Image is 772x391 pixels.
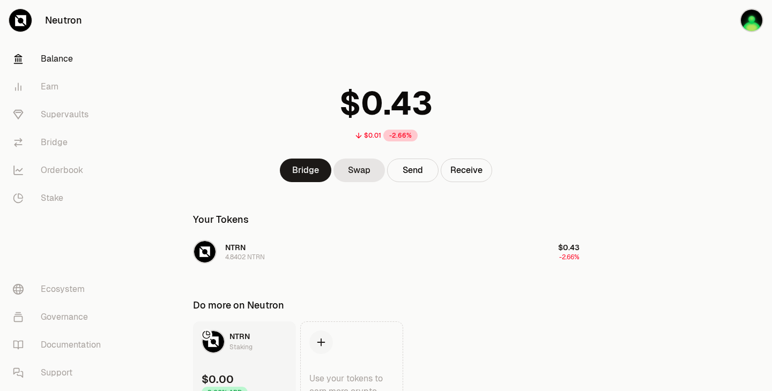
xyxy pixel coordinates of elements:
[4,303,116,331] a: Governance
[280,159,331,182] a: Bridge
[740,9,763,32] img: Anogueira
[225,253,265,261] div: 4.8402 NTRN
[203,331,224,352] img: NTRN Logo
[4,359,116,387] a: Support
[4,156,116,184] a: Orderbook
[559,253,580,261] span: -2.66%
[225,243,246,252] span: NTRN
[387,159,439,182] button: Send
[4,275,116,303] a: Ecosystem
[558,243,580,252] span: $0.43
[4,45,116,73] a: Balance
[383,130,418,141] div: -2.66%
[4,73,116,101] a: Earn
[364,131,381,140] div: $0.01
[441,159,492,182] button: Receive
[4,184,116,212] a: Stake
[193,298,284,313] div: Do more on Neutron
[229,332,250,341] span: NTRN
[187,236,586,268] button: NTRN LogoNTRN4.8402 NTRN$0.43-2.66%
[333,159,385,182] a: Swap
[4,331,116,359] a: Documentation
[202,372,234,387] div: $0.00
[229,342,253,352] div: Staking
[193,212,249,227] div: Your Tokens
[4,129,116,156] a: Bridge
[4,101,116,129] a: Supervaults
[194,241,216,262] img: NTRN Logo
